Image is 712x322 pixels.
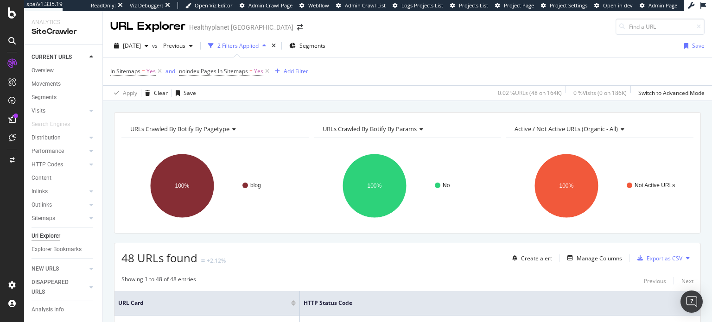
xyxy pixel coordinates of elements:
span: Open Viz Editor [195,2,233,9]
button: Clear [141,86,168,101]
span: HTTP Status Code [304,299,678,307]
div: Viz Debugger: [130,2,163,9]
button: Add Filter [271,66,308,77]
div: Explorer Bookmarks [32,245,82,254]
span: Yes [146,65,156,78]
div: Manage Columns [577,254,622,262]
span: URLs Crawled By Botify By pagetype [130,125,229,133]
div: Distribution [32,133,61,143]
a: Content [32,173,96,183]
button: Save [680,38,705,53]
a: Open in dev [594,2,633,9]
div: Segments [32,93,57,102]
div: CURRENT URLS [32,52,72,62]
span: 2025 Aug. 4th [123,42,141,50]
h4: Active / Not Active URLs [513,121,685,136]
button: Next [681,275,693,286]
button: Save [172,86,196,101]
span: Projects List [459,2,488,9]
span: = [142,67,145,75]
div: Overview [32,66,54,76]
a: Project Page [495,2,534,9]
div: Sitemaps [32,214,55,223]
span: = [249,67,253,75]
a: Analysis Info [32,305,96,315]
a: Admin Crawl Page [240,2,292,9]
div: A chart. [314,145,499,226]
a: Projects List [450,2,488,9]
div: Save [184,89,196,97]
a: NEW URLS [32,264,87,274]
a: Open Viz Editor [185,2,233,9]
div: DISAPPEARED URLS [32,278,78,297]
a: Logs Projects List [393,2,443,9]
div: Content [32,173,51,183]
button: and [165,67,175,76]
span: Logs Projects List [401,2,443,9]
div: Showing 1 to 48 of 48 entries [121,275,196,286]
span: URL Card [118,299,289,307]
span: URLs Crawled By Botify By params [323,125,417,133]
text: 100% [175,183,190,189]
span: Admin Crawl List [345,2,386,9]
div: 0.02 % URLs ( 48 on 164K ) [498,89,562,97]
span: Active / Not Active URLs (organic - all) [515,125,618,133]
span: vs [152,42,159,50]
a: Url Explorer [32,231,96,241]
span: Previous [159,42,185,50]
a: Admin Crawl List [336,2,386,9]
div: 0 % Visits ( 0 on 186K ) [573,89,627,97]
a: HTTP Codes [32,160,87,170]
span: Open in dev [603,2,633,9]
button: Segments [286,38,329,53]
span: In Sitemaps [110,67,140,75]
h4: URLs Crawled By Botify By params [321,121,493,136]
a: Overview [32,66,96,76]
input: Find a URL [616,19,705,35]
button: Switch to Advanced Mode [635,86,705,101]
div: URL Explorer [110,19,185,34]
button: Previous [644,275,666,286]
span: Webflow [308,2,329,9]
div: SiteCrawler [32,26,95,37]
span: Admin Crawl Page [248,2,292,9]
div: Save [692,42,705,50]
div: Healthyplanet [GEOGRAPHIC_DATA] [189,23,293,32]
div: Performance [32,146,64,156]
div: Outlinks [32,200,52,210]
svg: A chart. [121,145,307,226]
a: Explorer Bookmarks [32,245,96,254]
text: Not Active URLs [635,182,675,189]
a: Movements [32,79,96,89]
span: Segments [299,42,325,50]
h4: URLs Crawled By Botify By pagetype [128,121,301,136]
a: CURRENT URLS [32,52,87,62]
span: Project Settings [550,2,587,9]
a: Webflow [299,2,329,9]
a: Performance [32,146,87,156]
div: Apply [123,89,137,97]
div: Movements [32,79,61,89]
div: Inlinks [32,187,48,196]
img: Equal [201,259,205,262]
a: Segments [32,93,96,102]
div: Switch to Advanced Mode [638,89,705,97]
div: Clear [154,89,168,97]
div: Open Intercom Messenger [680,290,703,313]
div: arrow-right-arrow-left [297,24,303,31]
svg: A chart. [506,145,691,226]
div: 2 Filters Applied [217,42,259,50]
a: Search Engines [32,120,79,129]
span: noindex Pages In Sitemaps [179,67,248,75]
div: HTTP Codes [32,160,63,170]
a: Distribution [32,133,87,143]
span: 48 URLs found [121,250,197,265]
text: blog [250,182,261,189]
a: Sitemaps [32,214,87,223]
div: Search Engines [32,120,70,129]
a: Visits [32,106,87,116]
div: and [165,67,175,75]
button: Apply [110,86,137,101]
div: Analysis Info [32,305,64,315]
